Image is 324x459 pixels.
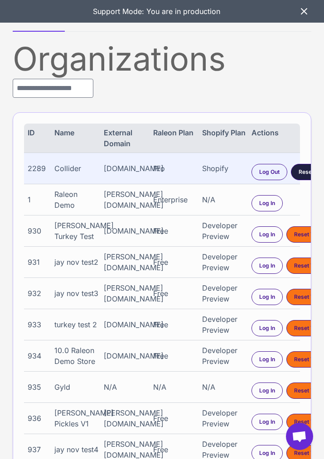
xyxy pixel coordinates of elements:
[54,288,99,299] div: jay nov test3
[259,168,280,176] span: Log Out
[294,262,322,270] span: Reset Trial
[202,251,247,273] div: Developer Preview
[202,163,247,174] div: Shopify
[54,189,99,210] div: Raleon Demo
[202,282,247,304] div: Developer Preview
[28,257,50,268] div: 931
[28,413,50,424] div: 936
[259,324,275,332] span: Log In
[13,43,311,75] div: Organizations
[202,314,247,335] div: Developer Preview
[294,355,322,363] span: Reset Trial
[104,163,149,174] div: [DOMAIN_NAME]
[202,382,247,392] div: N/A
[54,127,99,149] div: Name
[54,220,99,242] div: [PERSON_NAME] Turkey Test
[54,407,99,429] div: [PERSON_NAME] Pickles V1
[153,225,198,236] div: Free
[153,163,198,174] div: Pro
[202,127,247,149] div: Shopify Plan
[259,199,275,207] span: Log In
[104,189,149,210] div: [PERSON_NAME][DOMAIN_NAME]
[153,350,198,361] div: Free
[286,423,313,450] div: Open chat
[202,220,247,242] div: Developer Preview
[104,225,149,236] div: [DOMAIN_NAME]
[202,345,247,367] div: Developer Preview
[153,382,198,392] div: N/A
[153,319,198,330] div: Free
[28,350,50,361] div: 934
[28,225,50,236] div: 930
[259,262,275,270] span: Log In
[54,382,99,392] div: Gyld
[153,288,198,299] div: Free
[28,288,50,299] div: 932
[294,449,322,457] span: Reset Trial
[294,324,322,332] span: Reset Trial
[153,413,198,424] div: Free
[28,194,50,205] div: 1
[259,449,275,457] span: Log In
[104,251,149,273] div: [PERSON_NAME][DOMAIN_NAME]
[153,194,198,205] div: Enterprise
[54,444,99,455] div: jay nov test4
[294,230,322,239] span: Reset Trial
[153,444,198,455] div: Free
[104,127,149,149] div: External Domain
[28,127,50,149] div: ID
[54,257,99,268] div: jay nov test2
[294,293,322,301] span: Reset Trial
[54,319,99,330] div: turkey test 2
[153,257,198,268] div: Free
[259,418,275,426] span: Log In
[54,163,99,174] div: Collider
[259,293,275,301] span: Log In
[251,127,296,149] div: Actions
[153,127,198,149] div: Raleon Plan
[28,319,50,330] div: 933
[28,382,50,392] div: 935
[259,355,275,363] span: Log In
[104,350,149,361] div: [DOMAIN_NAME]
[104,282,149,304] div: [PERSON_NAME][DOMAIN_NAME]
[54,345,99,367] div: 10.0 Raleon Demo Store
[294,387,322,395] span: Reset Trial
[28,444,50,455] div: 937
[104,319,149,330] div: [DOMAIN_NAME]
[202,407,247,429] div: Developer Preview
[294,418,322,426] span: Reset Trial
[259,230,275,239] span: Log In
[28,163,50,174] div: 2289
[104,382,149,392] div: N/A
[202,194,247,205] div: N/A
[104,407,149,429] div: [PERSON_NAME][DOMAIN_NAME]
[259,387,275,395] span: Log In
